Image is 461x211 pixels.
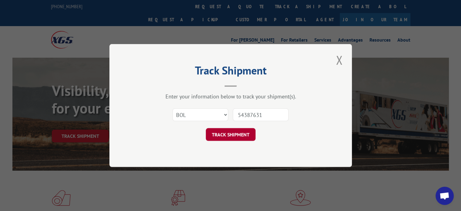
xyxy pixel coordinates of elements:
input: Number(s) [233,108,289,121]
button: Close modal [334,52,344,68]
button: TRACK SHIPMENT [206,128,256,141]
div: Enter your information below to track your shipment(s). [140,93,322,100]
a: Open chat [436,187,454,205]
h2: Track Shipment [140,66,322,78]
